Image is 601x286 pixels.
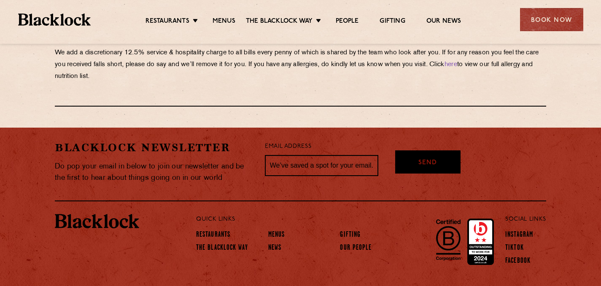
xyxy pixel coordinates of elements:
p: Quick Links [196,214,477,225]
a: Restaurants [146,17,189,27]
a: Gifting [380,17,405,27]
a: Instagram [505,231,533,240]
p: Do pop your email in below to join our newsletter and be the first to hear about things going on ... [55,161,252,184]
a: here [445,61,457,68]
a: Gifting [340,231,361,240]
a: The Blacklock Way [246,17,313,27]
span: Send [418,158,437,168]
a: Our People [340,244,372,253]
p: We add a discretionary 12.5% service & hospitality charge to all bills every penny of which is sh... [55,47,546,83]
input: We’ve saved a spot for your email... [265,155,378,176]
p: Social Links [505,214,546,225]
label: Email Address [265,142,311,152]
a: Restaurants [196,231,230,240]
a: Menus [268,231,285,240]
a: Our News [426,17,461,27]
a: TikTok [505,244,524,253]
a: The Blacklock Way [196,244,248,253]
img: BL_Textured_Logo-footer-cropped.svg [18,13,91,26]
a: Facebook [505,257,531,266]
img: B-Corp-Logo-Black-RGB.svg [431,214,466,265]
h2: Blacklock Newsletter [55,140,252,155]
img: BL_Textured_Logo-footer-cropped.svg [55,214,139,228]
a: Menus [213,17,235,27]
a: People [336,17,358,27]
div: Book Now [520,8,583,31]
a: News [268,244,281,253]
img: Accred_2023_2star.png [467,219,494,265]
